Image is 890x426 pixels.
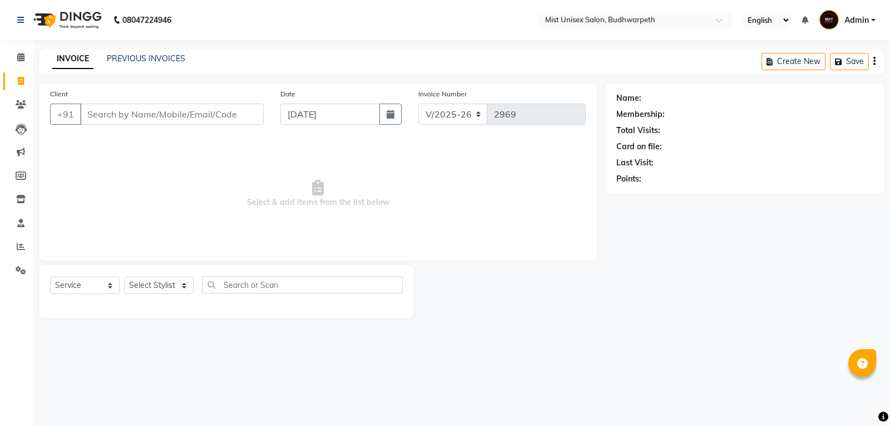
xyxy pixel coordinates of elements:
[616,141,662,153] div: Card on file:
[418,89,467,99] label: Invoice Number
[280,89,295,99] label: Date
[616,92,641,104] div: Name:
[50,89,68,99] label: Client
[202,276,403,293] input: Search or Scan
[843,381,879,415] iframe: chat widget
[844,14,869,26] span: Admin
[819,10,839,30] img: Admin
[616,109,665,120] div: Membership:
[50,104,81,125] button: +91
[122,4,171,36] b: 08047224946
[616,157,654,169] div: Last Visit:
[50,138,586,249] span: Select & add items from the list below
[28,4,105,36] img: logo
[830,53,869,70] button: Save
[80,104,264,125] input: Search by Name/Mobile/Email/Code
[616,173,641,185] div: Points:
[762,53,825,70] button: Create New
[52,49,93,69] a: INVOICE
[107,53,185,63] a: PREVIOUS INVOICES
[616,125,660,136] div: Total Visits:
